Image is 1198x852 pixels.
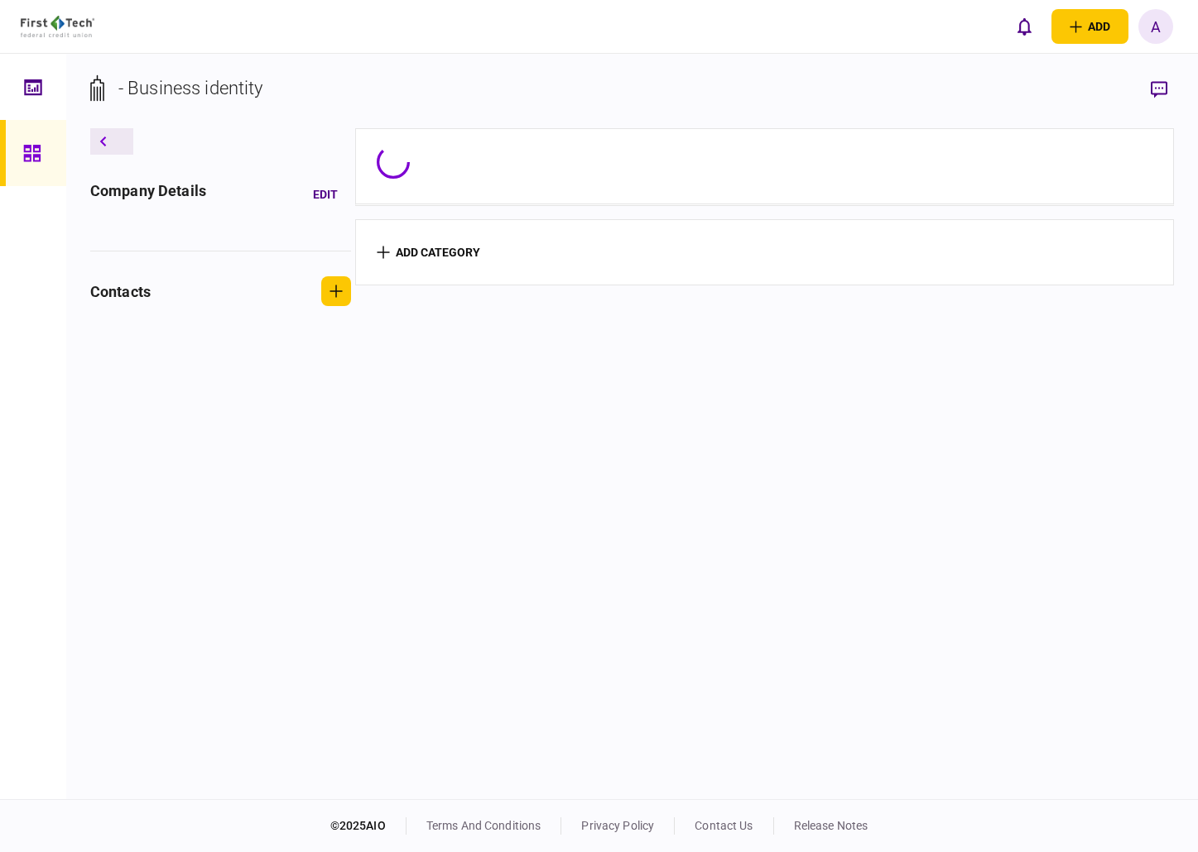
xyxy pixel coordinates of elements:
[695,819,753,832] a: contact us
[426,819,541,832] a: terms and conditions
[581,819,654,832] a: privacy policy
[377,246,480,259] button: add category
[21,16,94,37] img: client company logo
[118,74,263,102] div: - Business identity
[1007,9,1042,44] button: open notifications list
[90,179,206,209] div: company details
[794,819,868,832] a: release notes
[1051,9,1128,44] button: open adding identity options
[330,817,407,835] div: © 2025 AIO
[1138,9,1173,44] button: A
[300,179,351,209] button: Edit
[90,280,151,303] div: contacts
